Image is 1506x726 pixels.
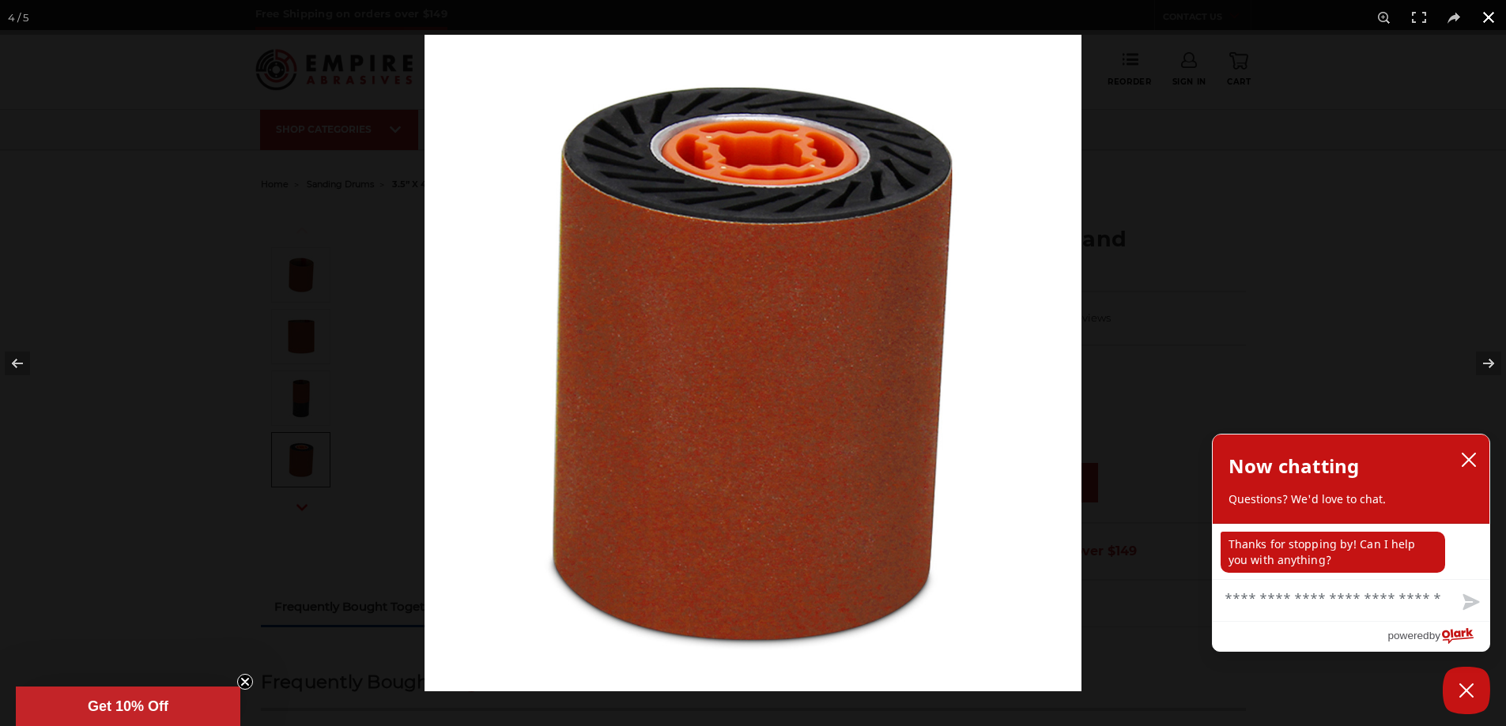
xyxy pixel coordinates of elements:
p: Questions? We'd love to chat. [1229,491,1474,507]
button: Send message [1450,585,1489,621]
button: close chatbox [1456,448,1481,472]
div: chat [1213,524,1489,579]
button: Close teaser [237,674,253,690]
div: Get 10% OffClose teaser [16,687,240,726]
span: Get 10% Off [88,698,168,714]
h2: Now chatting [1229,450,1359,482]
div: olark chatbox [1212,434,1490,652]
span: powered [1387,626,1429,645]
button: Close Chatbox [1443,667,1490,714]
a: Powered by Olark [1387,622,1489,651]
span: by [1429,626,1440,645]
img: IMG_6500__04306.1585841658.jpg [425,35,1081,691]
button: Next (arrow right) [1451,324,1506,403]
p: Thanks for stopping by! Can I help you with anything? [1221,532,1445,573]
